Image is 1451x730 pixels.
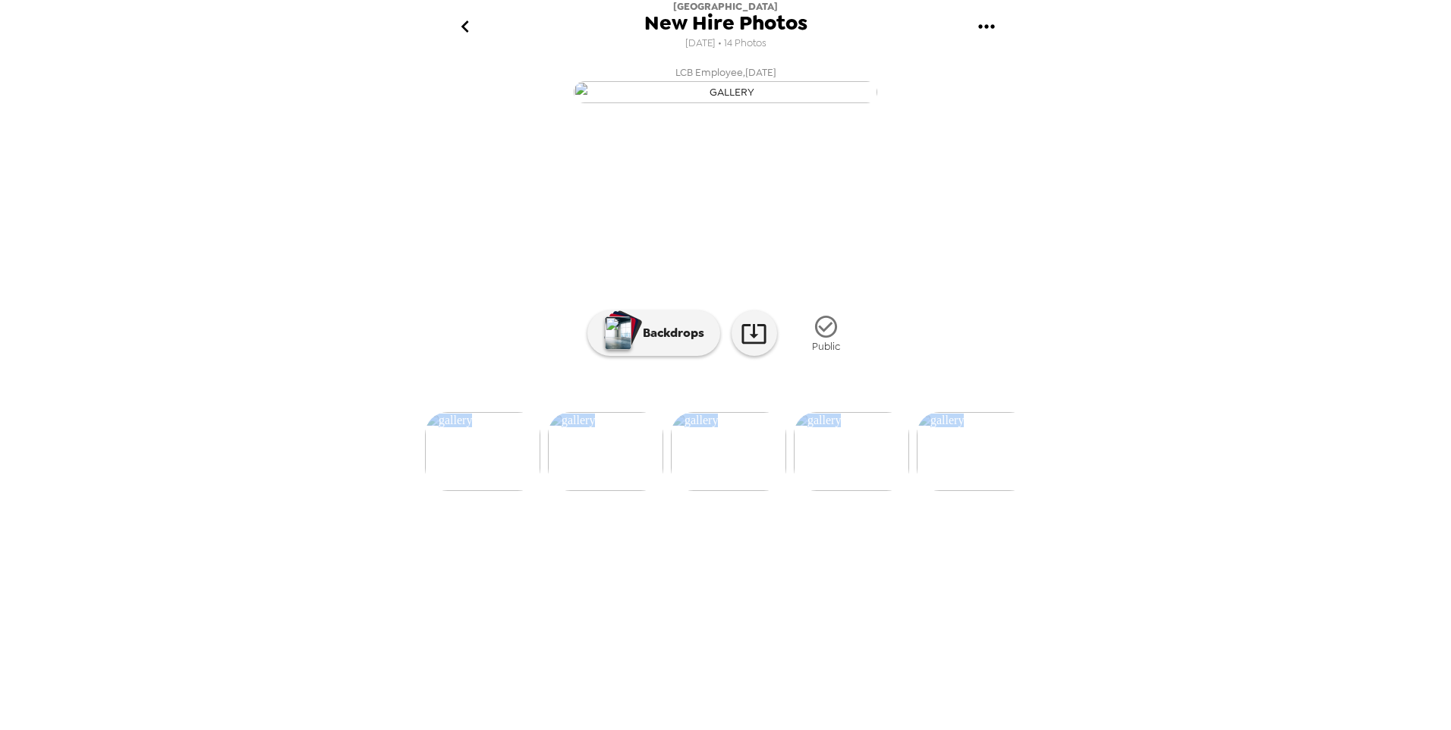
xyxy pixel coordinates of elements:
[788,305,864,362] button: Public
[644,13,807,33] span: New Hire Photos
[440,2,489,52] button: go back
[962,2,1011,52] button: gallery menu
[635,324,704,342] p: Backdrops
[917,412,1032,491] img: gallery
[422,59,1029,108] button: LCB Employee,[DATE]
[675,64,776,81] span: LCB Employee , [DATE]
[548,412,663,491] img: gallery
[574,81,877,103] img: gallery
[587,310,720,356] button: Backdrops
[685,33,766,54] span: [DATE] • 14 Photos
[794,412,909,491] img: gallery
[671,412,786,491] img: gallery
[812,340,840,353] span: Public
[425,412,540,491] img: gallery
